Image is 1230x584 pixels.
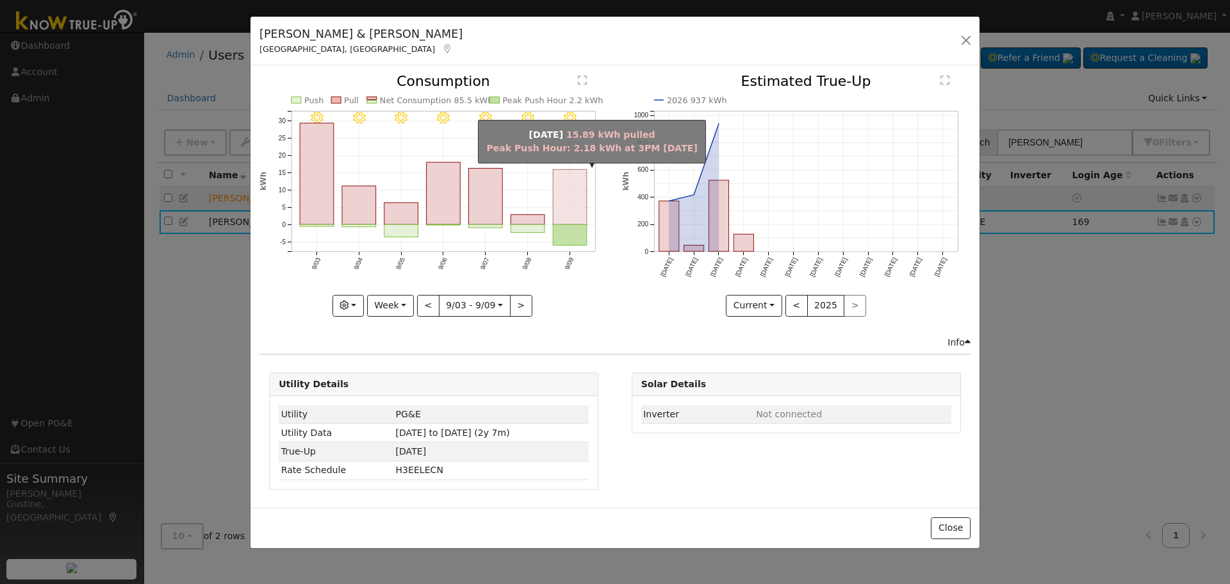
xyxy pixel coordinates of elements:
[279,461,393,480] td: Rate Schedule
[783,256,798,278] text: [DATE]
[641,379,706,389] strong: Solar Details
[469,169,503,225] rect: onclick=""
[691,192,696,197] circle: onclick=""
[353,112,366,124] i: 9/04 - Clear
[395,112,408,124] i: 9/05 - Clear
[479,112,492,124] i: 9/07 - Clear
[279,152,286,159] text: 20
[641,405,754,424] td: Inverter
[734,256,748,278] text: [DATE]
[644,248,648,255] text: 0
[667,96,727,105] text: 2026 937 kWh
[279,424,393,442] td: Utility Data
[529,129,564,140] strong: [DATE]
[511,215,545,224] rect: onclick=""
[486,129,697,153] span: 15.89 kWh pulled Peak Push Hour: 2.18 kWh at 3PM [DATE]
[439,295,511,317] button: 9/03 - 9/09
[758,256,773,278] text: [DATE]
[384,203,418,225] rect: onclick=""
[310,256,322,271] text: 9/03
[344,96,359,105] text: Pull
[684,246,703,252] rect: onclick=""
[709,181,728,252] rect: onclick=""
[342,225,376,228] rect: onclick=""
[666,199,671,204] circle: onclick=""
[441,44,453,54] a: Map
[427,163,461,225] rect: onclick=""
[734,235,753,252] rect: onclick=""
[564,112,577,124] i: 9/09 - Clear
[659,256,674,278] text: [DATE]
[808,256,823,278] text: [DATE]
[300,225,334,227] rect: onclick=""
[367,295,414,317] button: Week
[279,169,286,176] text: 15
[279,187,286,194] text: 10
[933,256,947,278] text: [DATE]
[807,295,845,317] button: 2025
[437,112,450,124] i: 9/06 - Clear
[393,442,589,461] td: [DATE]
[741,73,871,89] text: Estimated True-Up
[279,379,348,389] strong: Utility Details
[283,204,286,211] text: 5
[279,405,393,424] td: Utility
[396,409,421,419] span: ID: 16984907, authorized: 06/16/25
[521,112,534,124] i: 9/08 - Clear
[396,465,443,475] span: R
[659,201,678,252] rect: onclick=""
[908,256,922,278] text: [DATE]
[716,121,721,126] circle: onclick=""
[726,295,782,317] button: Current
[684,256,698,278] text: [DATE]
[352,256,364,271] text: 9/04
[634,112,648,119] text: 1000
[479,256,491,271] text: 9/07
[417,295,439,317] button: <
[342,187,376,225] rect: onclick=""
[397,73,490,89] text: Consumption
[300,123,334,224] rect: onclick=""
[259,26,463,42] h5: [PERSON_NAME] & [PERSON_NAME]
[637,194,648,201] text: 400
[279,135,286,142] text: 25
[858,256,873,278] text: [DATE]
[469,225,503,228] rect: onclick=""
[637,221,648,228] text: 200
[756,409,822,419] span: ID: null, authorized: None
[564,256,575,271] text: 9/09
[637,167,648,174] text: 600
[279,442,393,461] td: True-Up
[931,517,970,539] button: Close
[709,256,723,278] text: [DATE]
[280,238,286,246] text: -5
[259,44,435,54] span: [GEOGRAPHIC_DATA], [GEOGRAPHIC_DATA]
[785,295,808,317] button: <
[396,428,510,438] span: [DATE] to [DATE] (2y 7m)
[553,225,587,246] rect: onclick=""
[521,256,533,271] text: 9/08
[311,112,324,124] i: 9/03 - Clear
[279,117,286,124] text: 30
[259,172,268,191] text: kWh
[427,225,461,226] rect: onclick=""
[621,172,630,191] text: kWh
[553,170,587,225] rect: onclick=""
[578,75,587,85] text: 
[510,295,532,317] button: >
[833,256,848,278] text: [DATE]
[883,256,898,278] text: [DATE]
[437,256,448,271] text: 9/06
[511,225,545,233] rect: onclick=""
[380,96,493,105] text: Net Consumption 85.5 kWh
[940,75,949,85] text: 
[503,96,603,105] text: Peak Push Hour 2.2 kWh
[283,221,286,228] text: 0
[395,256,406,271] text: 9/05
[304,96,324,105] text: Push
[947,336,971,349] div: Info
[384,225,418,237] rect: onclick=""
